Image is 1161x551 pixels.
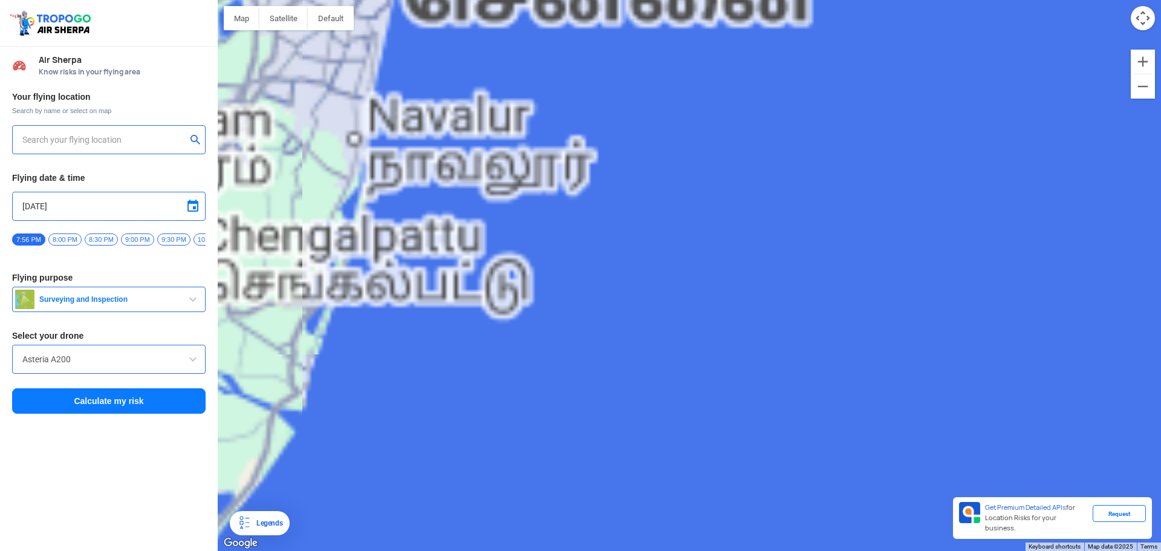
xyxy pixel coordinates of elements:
img: survey.png [15,290,34,309]
button: Zoom out [1131,74,1155,99]
h3: Flying purpose [12,273,206,282]
input: Search your flying location [22,132,186,147]
button: Show satellite imagery [259,6,308,30]
img: Google [221,535,261,551]
h3: Your flying location [12,93,206,101]
h3: Flying date & time [12,174,206,182]
span: Search by name or select on map [12,106,206,116]
h3: Select your drone [12,331,206,340]
span: 7:56 PM [12,233,45,246]
span: 8:30 PM [85,233,118,246]
img: ic_tgdronemaps.svg [9,9,95,37]
button: Surveying and Inspection [12,287,206,312]
span: Know risks in your flying area [39,67,206,77]
button: Keyboard shortcuts [1029,543,1081,551]
div: for Location Risks for your business. [980,502,1093,534]
span: 9:00 PM [121,233,154,246]
button: Zoom in [1131,50,1155,74]
span: Map data ©2025 [1088,543,1133,550]
a: Open this area in Google Maps (opens a new window) [221,535,261,551]
input: Select Date [22,199,195,214]
span: Get Premium Detailed APIs [985,503,1066,512]
img: Legends [237,516,252,530]
span: Air Sherpa [39,55,206,65]
span: 8:00 PM [48,233,82,246]
img: Premium APIs [959,502,980,523]
button: Calculate my risk [12,388,206,414]
button: Map camera controls [1131,6,1155,30]
span: 9:30 PM [157,233,190,246]
span: Surveying and Inspection [34,295,186,304]
button: Show street map [224,6,259,30]
span: 10:00 PM [193,233,230,246]
img: Risk Scores [12,58,27,73]
div: Legends [252,516,282,530]
a: Terms [1140,543,1157,550]
div: Request [1093,505,1146,522]
input: Search by name or Brand [22,352,195,367]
